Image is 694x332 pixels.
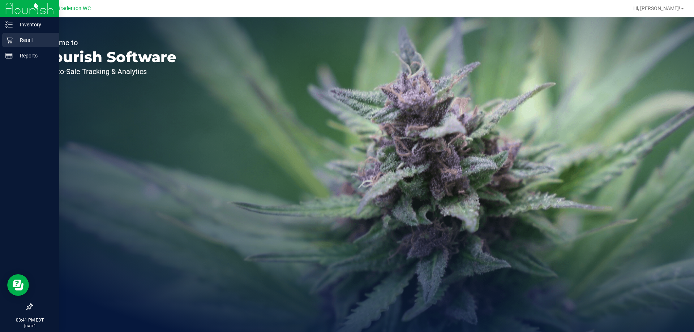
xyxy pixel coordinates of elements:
[5,36,13,44] inline-svg: Retail
[39,68,176,75] p: Seed-to-Sale Tracking & Analytics
[7,274,29,296] iframe: Resource center
[3,323,56,329] p: [DATE]
[3,317,56,323] p: 03:41 PM EDT
[5,21,13,28] inline-svg: Inventory
[39,50,176,64] p: Flourish Software
[57,5,91,12] span: Bradenton WC
[5,52,13,59] inline-svg: Reports
[633,5,680,11] span: Hi, [PERSON_NAME]!
[13,36,56,44] p: Retail
[13,51,56,60] p: Reports
[39,39,176,46] p: Welcome to
[13,20,56,29] p: Inventory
